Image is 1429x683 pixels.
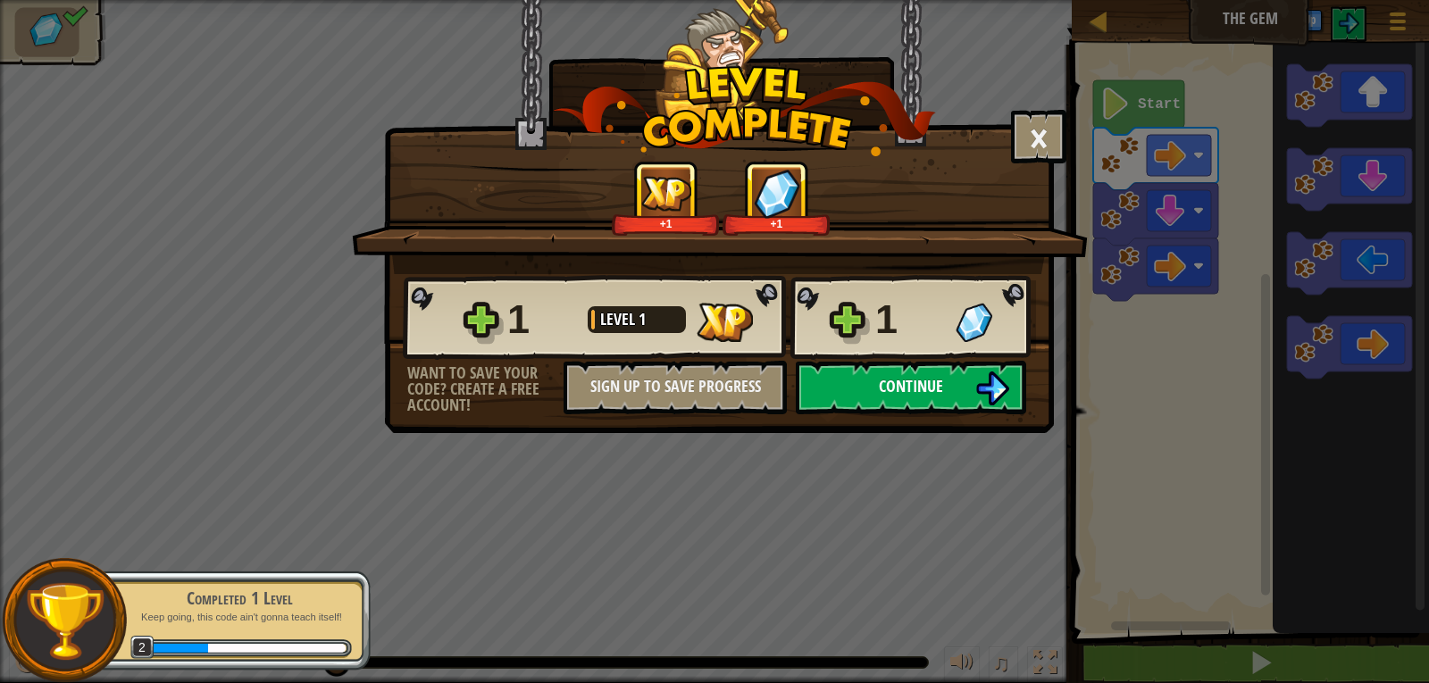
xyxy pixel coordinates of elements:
img: XP Gained [697,303,753,342]
p: Keep going, this code ain't gonna teach itself! [127,611,352,624]
button: Continue [796,361,1026,414]
img: level_complete.png [553,66,936,156]
button: Sign Up to Save Progress [564,361,787,414]
div: +1 [615,217,716,230]
div: +1 [726,217,827,230]
span: Level [600,308,639,330]
div: 30 XP earned [150,644,208,653]
div: 19 XP until level 3 [208,644,346,653]
img: trophy.png [24,580,105,662]
div: Completed 1 Level [127,586,352,611]
span: 2 [130,636,155,660]
img: Gems Gained [956,303,992,342]
div: Want to save your code? Create a free account! [407,365,564,413]
div: 1 [507,291,577,348]
img: XP Gained [641,176,691,211]
span: 1 [639,308,646,330]
img: Continue [975,371,1009,405]
div: 1 [875,291,945,348]
img: Gems Gained [754,169,800,218]
button: × [1011,110,1066,163]
span: Continue [879,375,943,397]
